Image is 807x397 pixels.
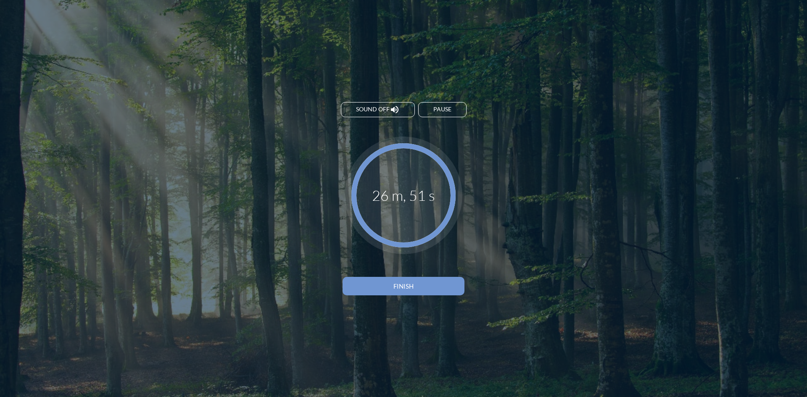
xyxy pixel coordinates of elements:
[356,106,390,113] span: Sound off
[357,282,450,290] div: Finish
[372,187,435,204] div: 26 m, 51 s
[341,102,415,117] button: Sound off
[390,105,400,115] i: volume_up
[418,102,467,117] button: Pause
[343,277,464,295] button: Finish
[433,106,451,113] div: Pause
